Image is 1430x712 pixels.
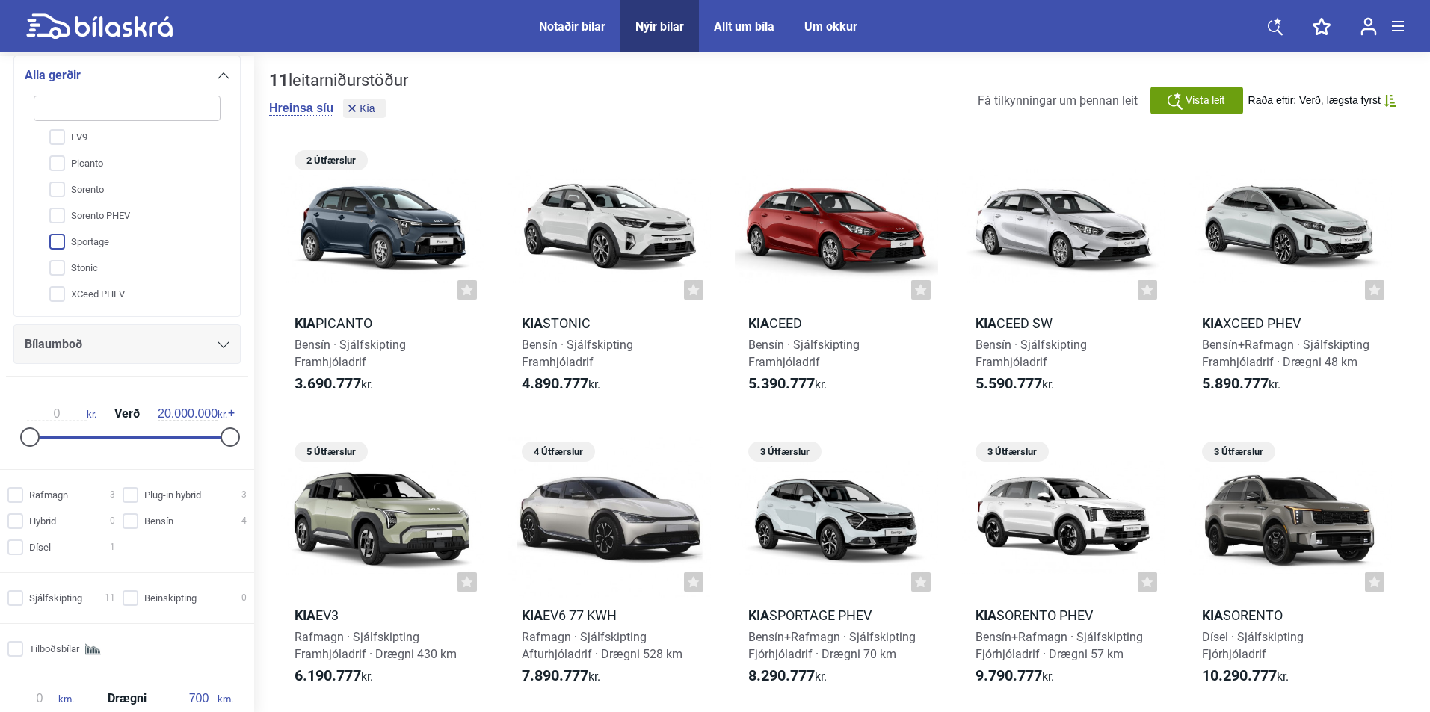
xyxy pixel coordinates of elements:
span: kr. [1202,375,1280,393]
span: 4 Útfærslur [529,442,588,462]
h2: Stonic [508,315,712,332]
img: user-login.svg [1360,17,1377,36]
span: kr. [1202,667,1289,685]
span: Hybrid [29,513,56,529]
div: leitarniðurstöður [269,71,408,90]
span: Dísel [29,539,51,555]
span: Tilboðsbílar [29,641,79,657]
a: KiaCeedBensín · SjálfskiptingFramhjóladrif5.390.777kr. [735,145,938,406]
b: Kia [522,315,543,331]
span: Verð [111,408,144,420]
span: 2 Útfærslur [302,150,360,170]
span: kr. [522,375,600,393]
span: Vista leit [1186,93,1225,108]
a: Allt um bíla [714,19,774,34]
h2: Sportage PHEV [735,607,938,624]
span: Plug-in hybrid [144,487,201,503]
h2: Picanto [281,315,484,332]
span: Rafmagn · Sjálfskipting Afturhjóladrif · Drægni 528 km [522,630,682,661]
h2: Ceed SW [962,315,1165,332]
span: 3 Útfærslur [1209,442,1268,462]
h2: Ceed [735,315,938,332]
span: 0 [110,513,115,529]
h2: Sorento PHEV [962,607,1165,624]
b: 10.290.777 [1202,666,1277,684]
span: kr. [522,667,600,685]
span: kr. [748,667,827,685]
a: KiaXCeed PHEVBensín+Rafmagn · SjálfskiptingFramhjóladrif · Drægni 48 km5.890.777kr. [1189,145,1392,406]
span: 3 Útfærslur [756,442,814,462]
span: km. [180,692,233,705]
b: Kia [976,607,996,623]
a: Nýir bílar [635,19,684,34]
span: Bílaumboð [25,334,82,355]
span: Dísel · Sjálfskipting Fjórhjóladrif [1202,630,1304,661]
span: kr. [748,375,827,393]
span: Bensín · Sjálfskipting Framhjóladrif [295,338,406,369]
b: Kia [295,607,315,623]
span: kr. [976,375,1054,393]
a: 3 ÚtfærslurKiaSorento PHEVBensín+Rafmagn · SjálfskiptingFjórhjóladrif · Drægni 57 km9.790.777kr. [962,436,1165,698]
span: Rafmagn · Sjálfskipting Framhjóladrif · Drægni 430 km [295,630,457,661]
h2: EV6 77 kWh [508,607,712,624]
span: Bensín+Rafmagn · Sjálfskipting Fjórhjóladrif · Drægni 57 km [976,630,1143,661]
a: 3 ÚtfærslurKiaSportage PHEVBensín+Rafmagn · SjálfskiptingFjórhjóladrif · Drægni 70 km8.290.777kr. [735,436,938,698]
b: 3.690.777 [295,374,361,392]
span: kr. [158,407,227,421]
button: Kia [343,99,385,118]
b: 5.390.777 [748,374,815,392]
span: Beinskipting [144,590,197,606]
h2: EV3 [281,607,484,624]
span: 3 [241,487,247,503]
b: 4.890.777 [522,374,588,392]
span: Raða eftir: Verð, lægsta fyrst [1248,94,1381,107]
span: 5 Útfærslur [302,442,360,462]
a: 4 ÚtfærslurKiaEV6 77 kWhRafmagn · SjálfskiptingAfturhjóladrif · Drægni 528 km7.890.777kr. [508,436,712,698]
h2: XCeed PHEV [1189,315,1392,332]
span: Sjálfskipting [29,590,82,606]
b: 6.190.777 [295,666,361,684]
span: kr. [295,667,373,685]
span: 11 [105,590,115,606]
a: 5 ÚtfærslurKiaEV3Rafmagn · SjálfskiptingFramhjóladrif · Drægni 430 km6.190.777kr. [281,436,484,698]
b: Kia [976,315,996,331]
span: 0 [241,590,247,606]
b: Kia [748,607,769,623]
b: Kia [748,315,769,331]
span: Drægni [104,693,150,705]
span: Bensín · Sjálfskipting Framhjóladrif [748,338,860,369]
b: Kia [1202,315,1223,331]
span: Bensín+Rafmagn · Sjálfskipting Fjórhjóladrif · Drægni 70 km [748,630,916,661]
a: KiaCeed SWBensín · SjálfskiptingFramhjóladrif5.590.777kr. [962,145,1165,406]
button: Hreinsa síu [269,101,333,116]
span: Bensín+Rafmagn · Sjálfskipting Framhjóladrif · Drægni 48 km [1202,338,1369,369]
button: Raða eftir: Verð, lægsta fyrst [1248,94,1396,107]
b: 5.890.777 [1202,374,1269,392]
span: kr. [976,667,1054,685]
span: kr. [27,407,96,421]
a: Um okkur [804,19,857,34]
span: Alla gerðir [25,65,81,86]
b: 7.890.777 [522,666,588,684]
b: 5.590.777 [976,374,1042,392]
a: Notaðir bílar [539,19,605,34]
span: 4 [241,513,247,529]
b: 9.790.777 [976,666,1042,684]
b: Kia [1202,607,1223,623]
h2: Sorento [1189,607,1392,624]
span: Rafmagn [29,487,68,503]
span: Bensín · Sjálfskipting Framhjóladrif [976,338,1087,369]
span: Bensín [144,513,173,529]
b: Kia [522,607,543,623]
a: 2 ÚtfærslurKiaPicantoBensín · SjálfskiptingFramhjóladrif3.690.777kr. [281,145,484,406]
span: Bensín · Sjálfskipting Framhjóladrif [522,338,633,369]
b: 8.290.777 [748,666,815,684]
span: kr. [295,375,373,393]
span: Fá tilkynningar um þennan leit [978,93,1138,108]
span: 3 [110,487,115,503]
b: Kia [295,315,315,331]
span: 3 Útfærslur [983,442,1041,462]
